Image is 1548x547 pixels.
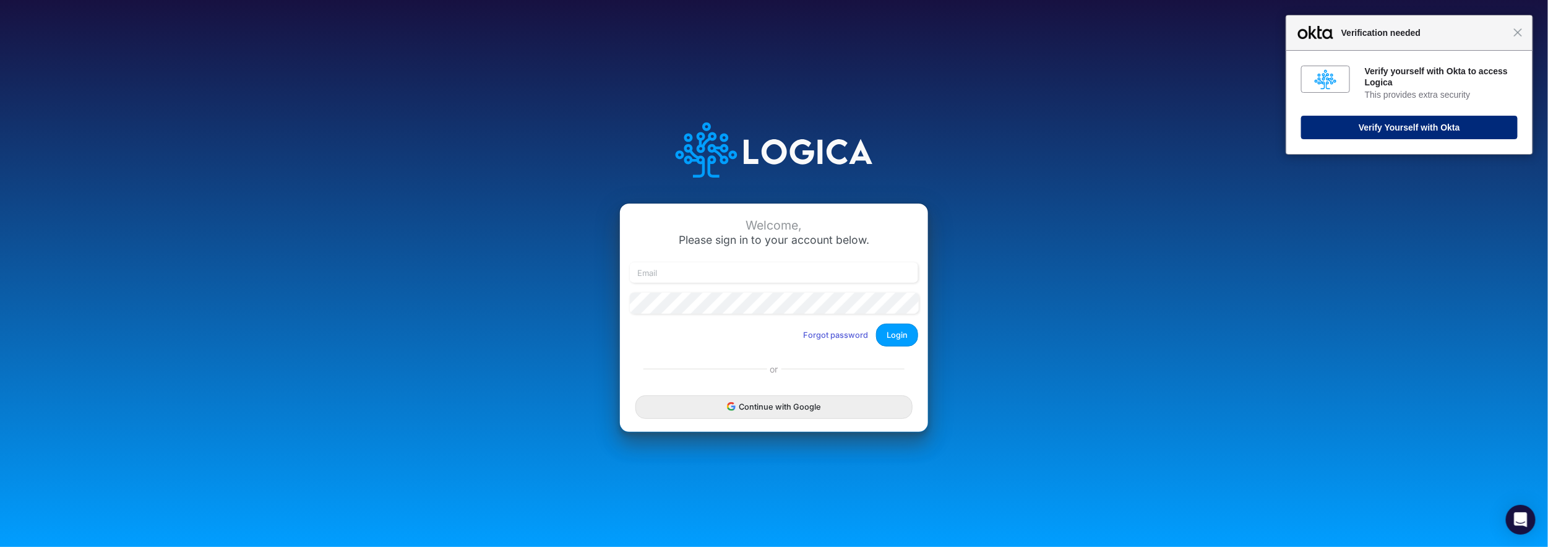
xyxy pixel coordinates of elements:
[1365,66,1518,88] div: Verify yourself with Okta to access Logica
[635,395,913,418] button: Continue with Google
[795,325,876,345] button: Forgot password
[679,233,869,246] span: Please sign in to your account below.
[630,262,918,283] input: Email
[876,324,918,347] button: Login
[630,218,918,233] div: Welcome,
[1301,116,1518,139] button: Verify Yourself with Okta
[1506,505,1536,535] div: Open Intercom Messenger
[1315,69,1336,90] img: fs010y5i60s2y8B8v0x8
[1335,25,1513,40] span: Verification needed
[1365,89,1518,100] div: This provides extra security
[1513,28,1523,37] span: Close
